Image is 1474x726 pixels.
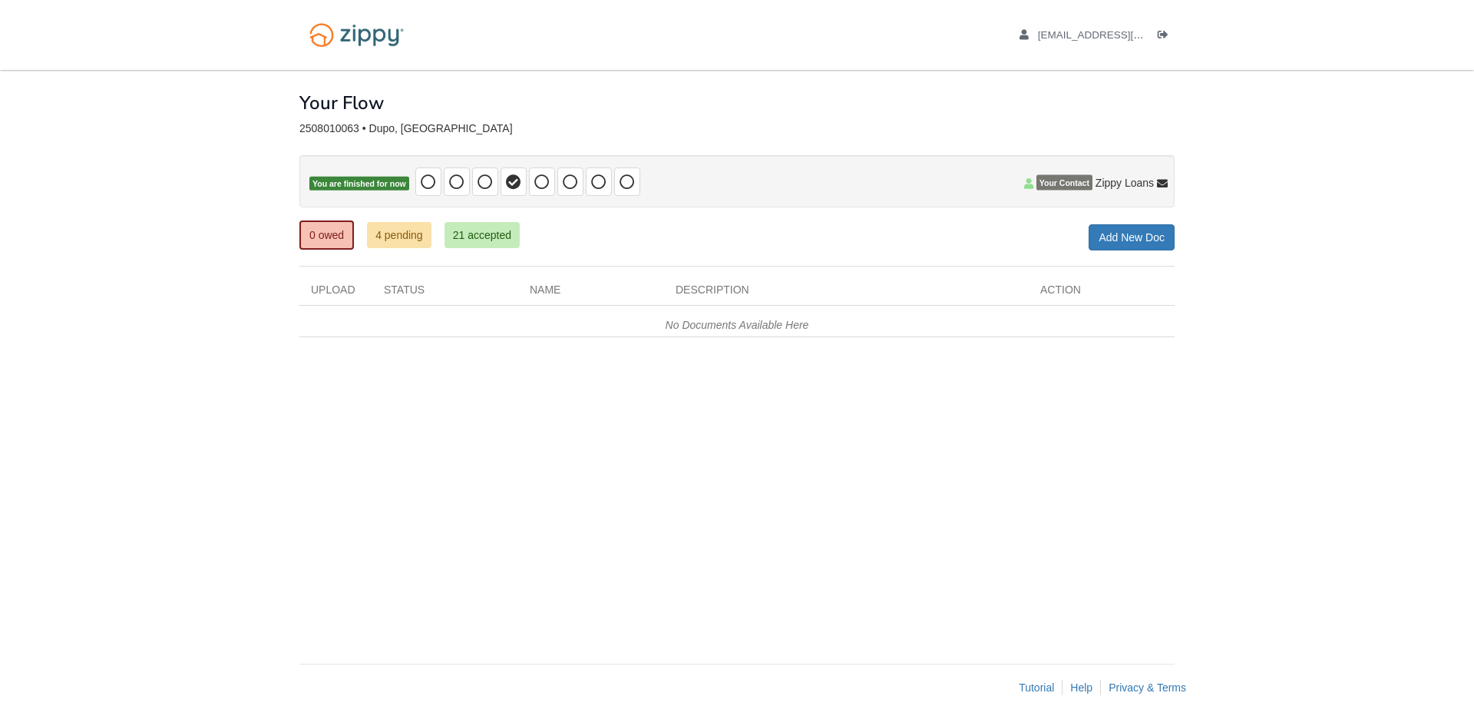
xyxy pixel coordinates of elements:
[1036,175,1092,191] span: Your Contact
[1029,282,1175,305] div: Action
[1019,681,1054,694] a: Tutorial
[299,282,372,305] div: Upload
[299,220,354,250] a: 0 owed
[1158,29,1175,45] a: Log out
[1096,175,1154,191] span: Zippy Loans
[1070,681,1092,694] a: Help
[664,282,1029,305] div: Description
[372,282,518,305] div: Status
[299,93,384,113] h1: Your Flow
[299,122,1175,135] div: 2508010063 • Dupo, [GEOGRAPHIC_DATA]
[309,177,409,191] span: You are finished for now
[1020,29,1214,45] a: edit profile
[1109,681,1186,694] a: Privacy & Terms
[518,282,664,305] div: Name
[666,319,809,331] em: No Documents Available Here
[299,15,414,55] img: Logo
[1038,29,1214,41] span: benjaminwuelling@gmail.com
[445,222,520,248] a: 21 accepted
[367,222,431,248] a: 4 pending
[1089,224,1175,250] a: Add New Doc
